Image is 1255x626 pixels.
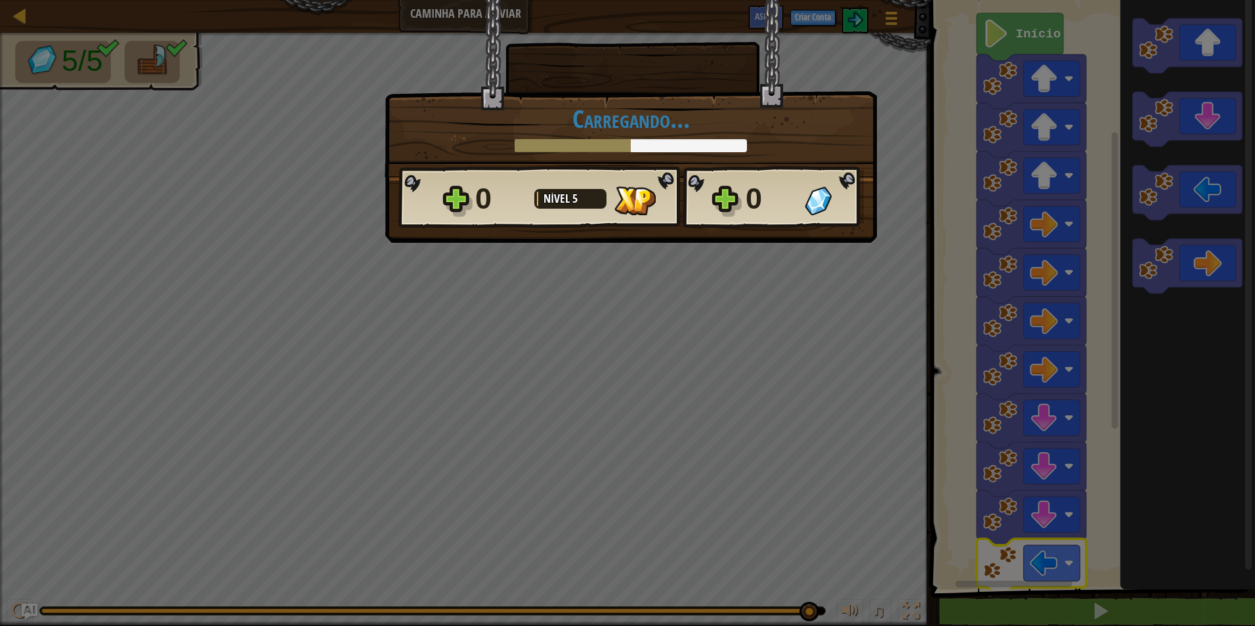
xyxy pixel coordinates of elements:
[614,186,656,215] img: XP Ganho
[475,178,526,220] div: 0
[746,178,797,220] div: 0
[398,105,863,133] h1: Carregando...
[543,190,572,207] span: Nível
[805,186,832,215] img: Gemas Ganhas
[572,190,578,207] span: 5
